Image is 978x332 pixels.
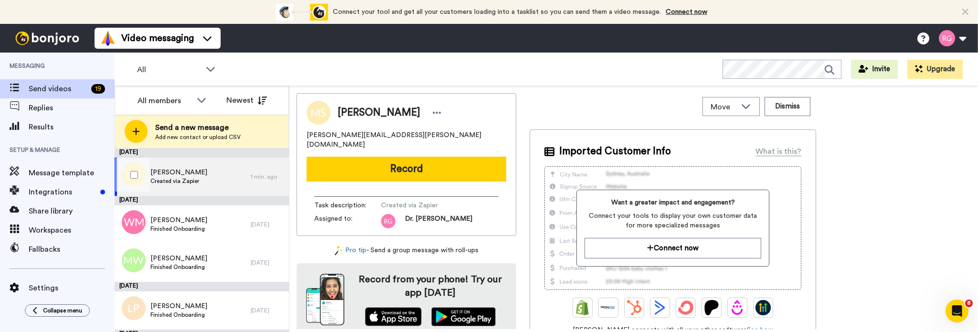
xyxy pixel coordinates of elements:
[431,307,496,326] img: playstore
[559,144,671,159] span: Imported Customer Info
[43,307,82,314] span: Collapse menu
[851,60,898,79] button: Invite
[29,167,115,179] span: Message template
[29,102,115,114] span: Replies
[29,186,96,198] span: Integrations
[297,246,516,256] div: - Send a group message with roll-ups
[29,121,115,133] span: Results
[307,130,506,150] span: [PERSON_NAME][EMAIL_ADDRESS][PERSON_NAME][DOMAIN_NAME]
[155,133,241,141] span: Add new contact or upload CSV
[11,32,83,45] img: bj-logo-header-white.svg
[678,300,693,315] img: ConvertKit
[115,148,289,158] div: [DATE]
[765,97,810,116] button: Dismiss
[666,9,707,15] a: Connect now
[100,31,116,46] img: vm-color.svg
[91,84,105,94] div: 19
[333,9,661,15] span: Connect your tool and get all your customers loading into a tasklist so you can send them a video...
[335,246,366,256] a: Pro tip
[150,215,207,225] span: [PERSON_NAME]
[115,282,289,291] div: [DATE]
[251,173,284,181] div: 1 min. ago
[121,32,194,45] span: Video messaging
[338,106,420,120] span: [PERSON_NAME]
[25,304,90,317] button: Collapse menu
[907,60,963,79] button: Upgrade
[381,214,395,228] img: rg.png
[755,300,771,315] img: GoHighLevel
[307,101,330,125] img: Image of Michael Sentena
[652,300,668,315] img: ActiveCampaign
[219,91,274,110] button: Newest
[585,238,761,258] button: Connect now
[307,157,506,182] button: Record
[335,246,343,256] img: magic-wand.svg
[122,210,146,234] img: wm.png
[585,211,761,230] span: Connect your tools to display your own customer data for more specialized messages
[29,225,115,236] span: Workspaces
[155,122,241,133] span: Send a new message
[314,214,381,228] span: Assigned to:
[354,273,507,300] h4: Record from your phone! Try our app [DATE]
[704,300,719,315] img: Patreon
[29,244,115,255] span: Fallbacks
[29,83,87,95] span: Send videos
[730,300,745,315] img: Drip
[627,300,642,315] img: Hubspot
[601,300,616,315] img: Ontraport
[150,168,207,177] span: [PERSON_NAME]
[575,300,590,315] img: Shopify
[137,64,201,75] span: All
[150,311,207,319] span: Finished Onboarding
[122,248,146,272] img: mw.png
[381,201,472,210] span: Created via Zapier
[150,225,207,233] span: Finished Onboarding
[585,198,761,207] span: Want a greater impact and engagement?
[122,296,146,320] img: lp.png
[946,300,968,322] iframe: Intercom live chat
[115,196,289,205] div: [DATE]
[405,214,472,228] span: Dr. [PERSON_NAME]
[365,307,422,326] img: appstore
[314,201,381,210] span: Task description :
[138,95,192,107] div: All members
[150,263,207,271] span: Finished Onboarding
[150,177,207,185] span: Created via Zapier
[251,221,284,228] div: [DATE]
[150,254,207,263] span: [PERSON_NAME]
[29,205,115,217] span: Share library
[276,4,328,21] div: animation
[29,282,115,294] span: Settings
[251,259,284,267] div: [DATE]
[711,101,736,113] span: Move
[251,307,284,314] div: [DATE]
[306,274,344,325] img: download
[965,300,973,307] span: 8
[755,146,801,157] div: What is this?
[150,301,207,311] span: [PERSON_NAME]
